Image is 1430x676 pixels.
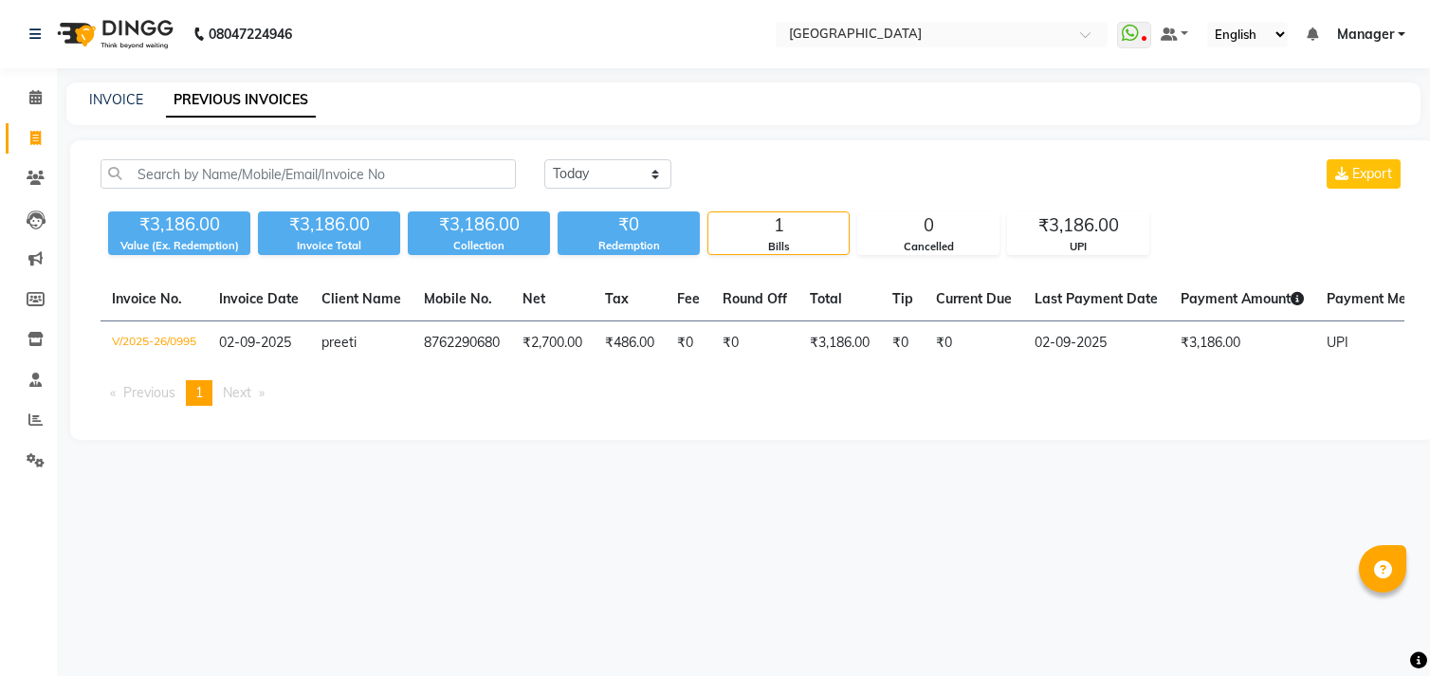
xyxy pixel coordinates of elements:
div: ₹3,186.00 [408,211,550,238]
div: ₹0 [558,211,700,238]
span: Last Payment Date [1035,290,1158,307]
td: ₹0 [925,321,1023,366]
span: Tax [605,290,629,307]
a: INVOICE [89,91,143,108]
div: 1 [708,212,849,239]
td: ₹0 [881,321,925,366]
div: 0 [858,212,999,239]
td: 8762290680 [412,321,511,366]
td: V/2025-26/0995 [101,321,208,366]
div: Invoice Total [258,238,400,254]
span: Net [522,290,545,307]
img: logo [48,8,178,61]
span: Mobile No. [424,290,492,307]
span: Payment Amount [1181,290,1304,307]
div: UPI [1008,239,1148,255]
span: Current Due [936,290,1012,307]
div: Redemption [558,238,700,254]
span: 1 [195,384,203,401]
td: ₹3,186.00 [798,321,881,366]
span: Tip [892,290,913,307]
a: PREVIOUS INVOICES [166,83,316,118]
span: Next [223,384,251,401]
div: Value (Ex. Redemption) [108,238,250,254]
button: Export [1327,159,1401,189]
span: Invoice No. [112,290,182,307]
span: Client Name [321,290,401,307]
div: ₹3,186.00 [258,211,400,238]
td: ₹3,186.00 [1169,321,1315,366]
div: Bills [708,239,849,255]
input: Search by Name/Mobile/Email/Invoice No [101,159,516,189]
td: ₹0 [666,321,711,366]
div: ₹3,186.00 [108,211,250,238]
div: Cancelled [858,239,999,255]
td: ₹0 [711,321,798,366]
div: Collection [408,238,550,254]
span: Manager [1337,25,1394,45]
td: ₹486.00 [594,321,666,366]
span: Round Off [723,290,787,307]
div: ₹3,186.00 [1008,212,1148,239]
td: ₹2,700.00 [511,321,594,366]
span: Export [1352,165,1392,182]
span: Previous [123,384,175,401]
span: preeti [321,334,357,351]
b: 08047224946 [209,8,292,61]
span: Fee [677,290,700,307]
span: UPI [1327,334,1348,351]
nav: Pagination [101,380,1404,406]
span: Total [810,290,842,307]
td: 02-09-2025 [1023,321,1169,366]
span: 02-09-2025 [219,334,291,351]
span: Invoice Date [219,290,299,307]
